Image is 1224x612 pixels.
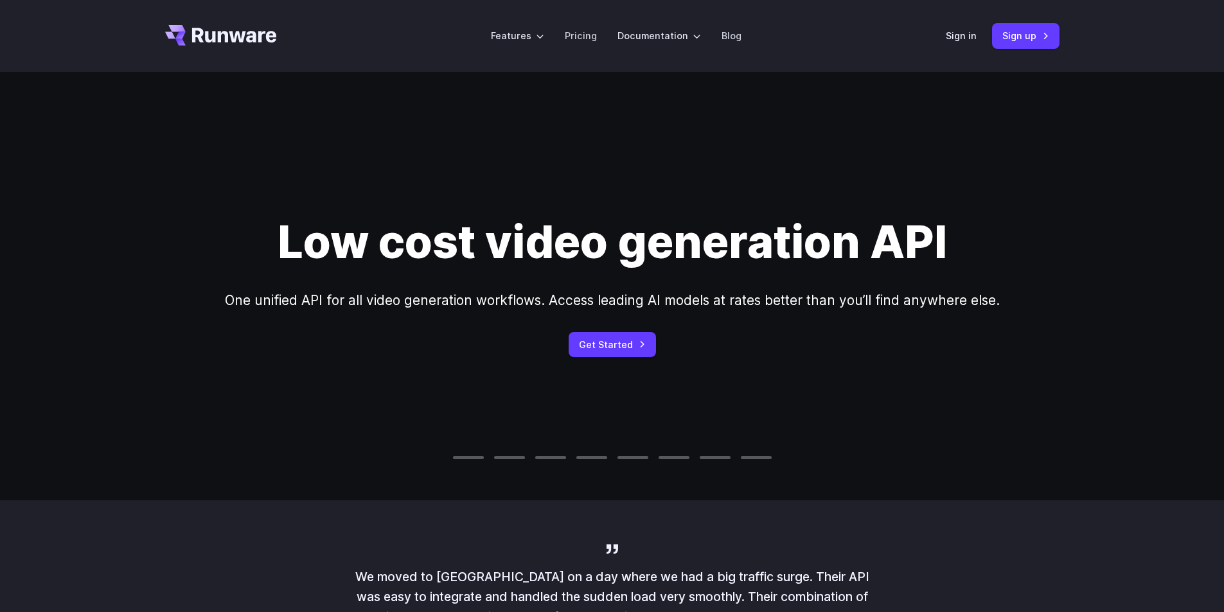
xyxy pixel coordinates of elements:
[278,215,947,269] h1: Low cost video generation API
[565,28,597,43] a: Pricing
[992,23,1060,48] a: Sign up
[617,28,701,43] label: Documentation
[722,28,741,43] a: Blog
[225,290,1000,311] p: One unified API for all video generation workflows. Access leading AI models at rates better than...
[165,25,277,46] a: Go to /
[569,332,656,357] a: Get Started
[946,28,977,43] a: Sign in
[491,28,544,43] label: Features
